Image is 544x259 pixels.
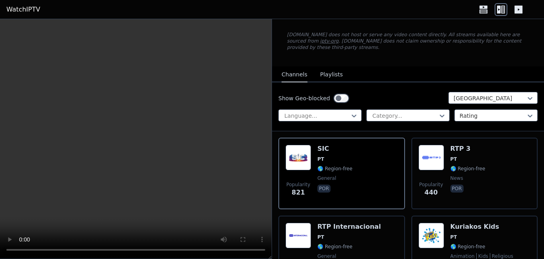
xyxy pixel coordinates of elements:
[320,67,343,82] button: Playlists
[419,145,444,170] img: RTP 3
[317,243,352,250] span: 🌎 Region-free
[278,94,330,102] label: Show Geo-blocked
[419,181,443,188] span: Popularity
[450,185,464,193] p: por
[286,145,311,170] img: SIC
[450,243,485,250] span: 🌎 Region-free
[6,5,40,14] a: WatchIPTV
[286,181,310,188] span: Popularity
[317,175,336,181] span: general
[419,223,444,248] img: Kuriakos Kids
[292,188,305,197] span: 821
[320,38,339,44] a: iptv-org
[450,156,457,162] span: PT
[317,234,324,240] span: PT
[450,145,485,153] h6: RTP 3
[317,156,324,162] span: PT
[450,223,513,231] h6: Kuriakos Kids
[317,166,352,172] span: 🌎 Region-free
[317,223,381,231] h6: RTP Internacional
[450,234,457,240] span: PT
[317,145,352,153] h6: SIC
[450,175,463,181] span: news
[450,166,485,172] span: 🌎 Region-free
[286,223,311,248] img: RTP Internacional
[425,188,438,197] span: 440
[282,67,307,82] button: Channels
[287,31,529,51] p: [DOMAIN_NAME] does not host or serve any video content directly. All streams available here are s...
[317,185,331,193] p: por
